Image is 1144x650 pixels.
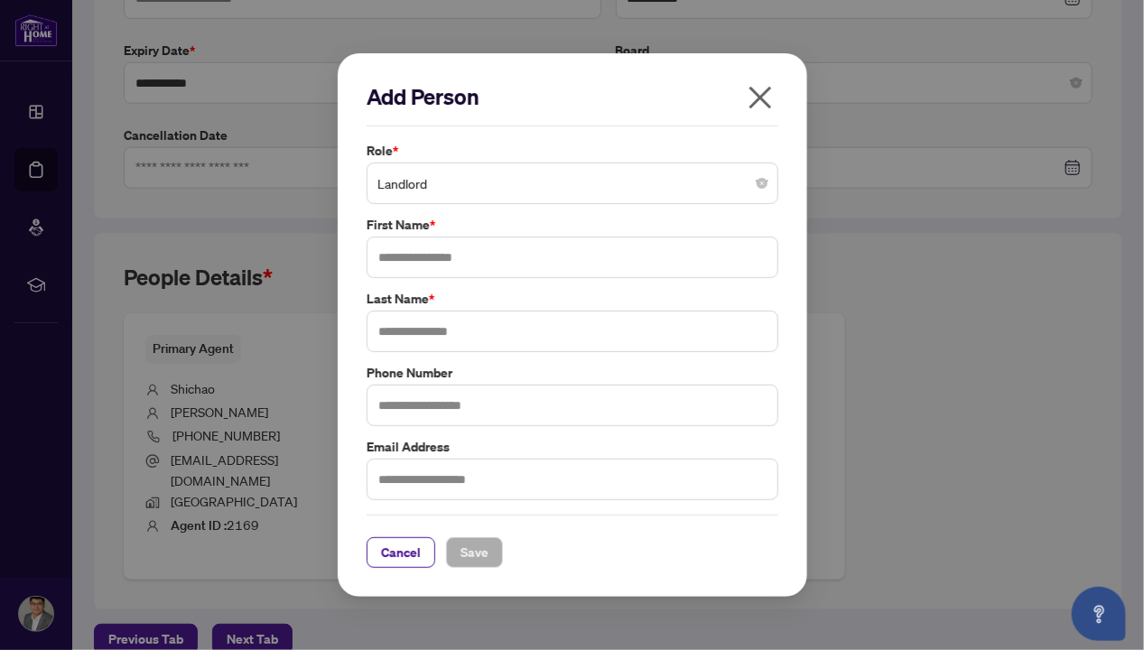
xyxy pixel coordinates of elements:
span: close [746,83,775,112]
span: Landlord [377,166,767,200]
span: Cancel [381,538,421,567]
button: Open asap [1072,587,1126,641]
label: Role [367,141,778,161]
label: Last Name [367,289,778,309]
label: First Name [367,215,778,235]
label: Email Address [367,437,778,457]
span: close-circle [757,178,767,189]
button: Cancel [367,537,435,568]
button: Save [446,537,503,568]
label: Phone Number [367,363,778,383]
h2: Add Person [367,82,778,111]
